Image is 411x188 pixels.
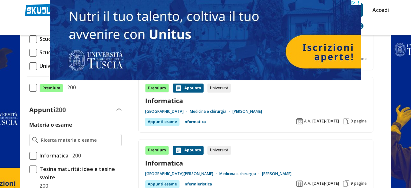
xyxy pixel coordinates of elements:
[145,171,219,176] a: [GEOGRAPHIC_DATA][PERSON_NAME]
[343,180,349,187] img: Pagine
[37,48,82,57] span: Scuola Superiore
[173,84,204,93] div: Appunto
[207,146,231,155] div: Università
[304,119,311,124] span: A.A.
[304,181,311,186] span: A.A.
[145,159,367,167] a: Informatica
[232,109,262,114] a: [PERSON_NAME]
[37,151,68,160] span: Informatica
[312,119,339,124] span: [DATE]-[DATE]
[351,119,353,124] span: 9
[312,181,339,186] span: [DATE]-[DATE]
[117,108,122,111] img: Apri e chiudi sezione
[145,109,190,114] a: [GEOGRAPHIC_DATA]
[145,146,169,155] div: Premium
[29,121,72,128] label: Materia o esame
[65,83,76,92] span: 200
[219,171,262,176] a: Medicina e chirurgia
[145,180,179,188] div: Appunti esame
[41,137,119,143] input: Ricerca materia o esame
[354,181,367,186] span: pagine
[183,180,212,188] a: Infermieristica
[37,35,72,43] span: Scuola Media
[351,181,353,186] span: 9
[29,105,66,114] label: Appunti
[145,118,179,126] div: Appunti esame
[145,84,169,93] div: Premium
[70,151,81,160] span: 200
[354,119,367,124] span: pagine
[173,146,204,155] div: Appunto
[262,171,292,176] a: [PERSON_NAME]
[145,96,367,105] a: Informatica
[183,118,206,126] a: Informatica
[175,147,182,154] img: Appunti contenuto
[296,118,303,124] img: Anno accademico
[39,84,63,92] span: Premium
[55,105,66,114] span: 200
[175,85,182,91] img: Appunti contenuto
[190,109,232,114] a: Medicina e chirurgia
[37,62,65,70] span: Università
[207,84,231,93] div: Università
[343,118,349,124] img: Pagine
[296,180,303,187] img: Anno accademico
[37,165,122,182] span: Tesina maturità: idee e tesine svolte
[372,3,386,17] a: Accedi
[32,137,38,143] img: Ricerca materia o esame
